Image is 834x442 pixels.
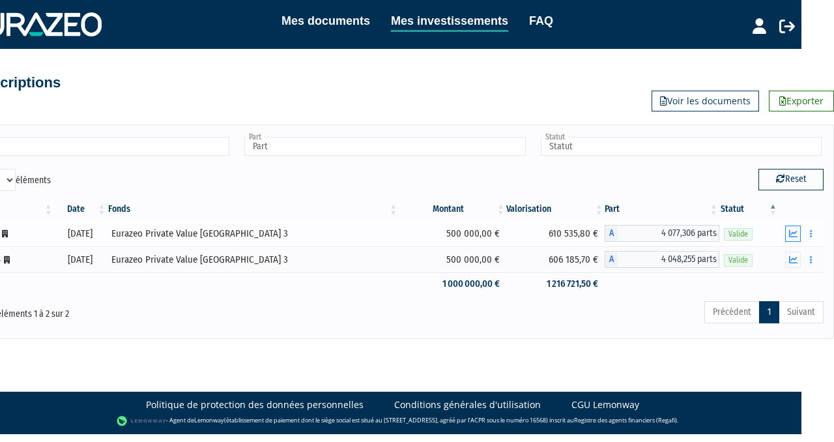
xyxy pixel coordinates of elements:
a: 1 [759,301,779,323]
a: CGU Lemonway [571,398,639,411]
span: 4 077,306 parts [618,225,719,242]
a: FAQ [529,12,553,30]
span: A [605,251,618,268]
span: Valide [724,228,753,241]
div: Eurazeo Private Value [GEOGRAPHIC_DATA] 3 [111,227,394,241]
a: Registre des agents financiers (Regafi) [574,416,677,424]
div: [DATE] [59,227,103,241]
div: A - Eurazeo Private Value Europe 3 [605,251,719,268]
th: Fonds: activer pour trier la colonne par ordre croissant [107,198,399,220]
th: Statut : activer pour trier la colonne par ordre d&eacute;croissant [719,198,779,220]
a: Mes documents [281,12,370,30]
a: Suivant [779,301,824,323]
td: 500 000,00 € [399,246,506,273]
div: Eurazeo Private Value [GEOGRAPHIC_DATA] 3 [111,253,394,267]
a: Précédent [704,301,760,323]
div: [DATE] [59,253,103,267]
td: 500 000,00 € [399,220,506,246]
div: A - Eurazeo Private Value Europe 3 [605,225,719,242]
a: Mes investissements [391,12,508,32]
a: Conditions générales d'utilisation [394,398,541,411]
td: 1 000 000,00 € [399,273,506,295]
a: Lemonway [194,416,224,424]
th: Date: activer pour trier la colonne par ordre croissant [54,198,108,220]
th: Part: activer pour trier la colonne par ordre croissant [605,198,719,220]
th: Valorisation: activer pour trier la colonne par ordre croissant [506,198,605,220]
button: Reset [758,169,824,190]
span: Valide [724,254,753,267]
img: logo-lemonway.png [117,415,167,428]
td: 610 535,80 € [506,220,605,246]
th: Montant: activer pour trier la colonne par ordre croissant [399,198,506,220]
a: Voir les documents [652,91,759,111]
td: 606 185,70 € [506,246,605,273]
span: A [605,225,618,242]
span: 4 048,255 parts [618,251,719,268]
a: Exporter [769,91,834,111]
a: Politique de protection des données personnelles [146,398,364,411]
i: [Français] Personne morale [4,256,10,264]
i: [Français] Personne morale [2,230,8,238]
td: 1 216 721,50 € [506,273,605,295]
